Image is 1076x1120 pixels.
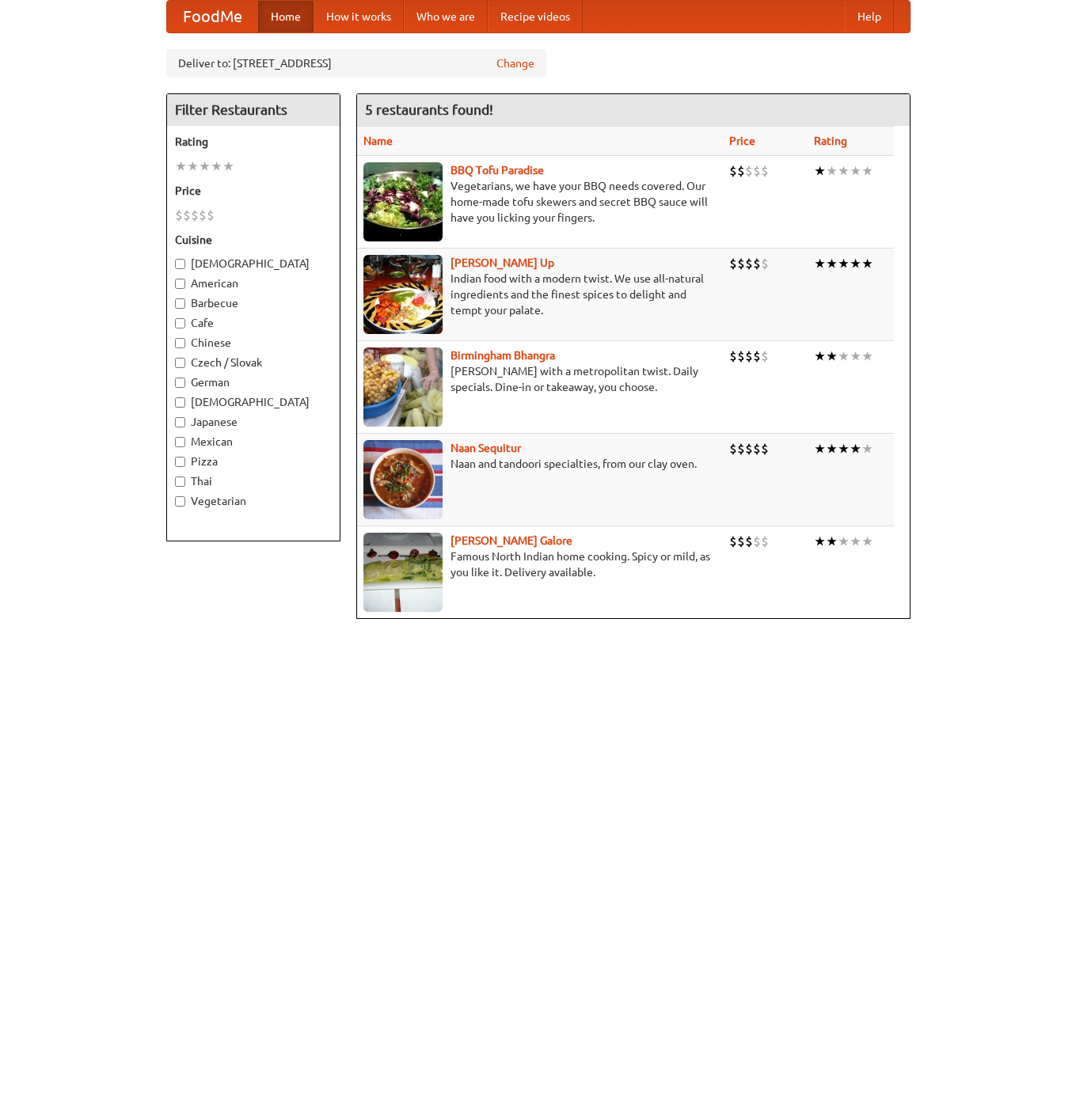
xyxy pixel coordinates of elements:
li: ★ [838,162,850,180]
li: ★ [222,158,234,175]
li: $ [729,440,737,457]
li: $ [199,207,207,224]
li: $ [761,440,769,457]
li: $ [753,255,761,272]
li: $ [753,533,761,550]
h4: Filter Restaurants [167,94,340,126]
p: Famous North Indian home cooking. Spicy or mild, as you like it. Delivery available. [363,549,717,580]
label: Cafe [175,315,332,331]
li: $ [745,347,753,365]
li: $ [761,533,769,550]
a: Home [258,1,314,32]
li: ★ [850,255,861,272]
h5: Price [175,183,332,199]
img: naansequitur.jpg [363,440,443,519]
p: [PERSON_NAME] with a metropolitan twist. Daily specials. Dine-in or takeaway, you choose. [363,363,717,395]
input: [DEMOGRAPHIC_DATA] [175,397,185,408]
input: Vegetarian [175,496,185,507]
li: $ [737,440,745,457]
li: ★ [850,533,861,550]
label: German [175,374,332,390]
li: $ [745,255,753,272]
li: ★ [814,347,826,365]
a: Naan Sequitur [451,442,521,454]
img: curryup.jpg [363,255,443,334]
li: ★ [850,440,861,457]
label: Barbecue [175,295,332,311]
label: Vegetarian [175,493,332,509]
li: ★ [850,347,861,365]
li: $ [753,440,761,457]
a: [PERSON_NAME] Galore [451,534,572,547]
li: ★ [826,347,838,365]
li: ★ [838,440,850,457]
label: Pizza [175,454,332,469]
li: $ [761,347,769,365]
li: $ [183,207,191,224]
a: [PERSON_NAME] Up [451,256,554,269]
a: Name [363,135,393,147]
a: Change [496,55,534,71]
p: Naan and tandoori specialties, from our clay oven. [363,456,717,472]
ng-pluralize: 5 restaurants found! [365,102,493,117]
li: ★ [814,255,826,272]
li: ★ [187,158,199,175]
li: $ [761,162,769,180]
a: Price [729,135,755,147]
li: $ [737,533,745,550]
li: $ [745,533,753,550]
li: $ [761,255,769,272]
label: American [175,275,332,291]
input: Barbecue [175,298,185,309]
li: ★ [211,158,222,175]
li: $ [737,347,745,365]
li: ★ [175,158,187,175]
li: $ [729,347,737,365]
a: Birmingham Bhangra [451,349,555,362]
li: ★ [826,533,838,550]
img: bhangra.jpg [363,347,443,427]
input: German [175,378,185,388]
input: Pizza [175,457,185,467]
li: ★ [861,347,873,365]
li: $ [729,162,737,180]
label: Chinese [175,335,332,351]
label: [DEMOGRAPHIC_DATA] [175,394,332,410]
a: BBQ Tofu Paradise [451,164,544,177]
li: ★ [826,255,838,272]
a: How it works [314,1,404,32]
li: ★ [838,533,850,550]
li: ★ [861,533,873,550]
p: Vegetarians, we have your BBQ needs covered. Our home-made tofu skewers and secret BBQ sauce will... [363,178,717,226]
li: $ [737,162,745,180]
input: Mexican [175,437,185,447]
h5: Cuisine [175,232,332,248]
label: Japanese [175,414,332,430]
a: FoodMe [167,1,258,32]
input: Czech / Slovak [175,358,185,368]
li: $ [207,207,215,224]
li: $ [753,162,761,180]
li: ★ [814,162,826,180]
p: Indian food with a modern twist. We use all-natural ingredients and the finest spices to delight ... [363,271,717,318]
a: Who we are [404,1,488,32]
li: ★ [861,440,873,457]
a: Help [845,1,894,32]
div: Deliver to: [STREET_ADDRESS] [166,49,546,78]
label: Mexican [175,434,332,450]
li: $ [745,162,753,180]
li: $ [175,207,183,224]
li: $ [729,533,737,550]
input: Thai [175,476,185,487]
a: Rating [814,135,847,147]
li: ★ [199,158,211,175]
label: Czech / Slovak [175,355,332,370]
li: ★ [814,533,826,550]
li: ★ [838,255,850,272]
h5: Rating [175,134,332,150]
li: $ [729,255,737,272]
